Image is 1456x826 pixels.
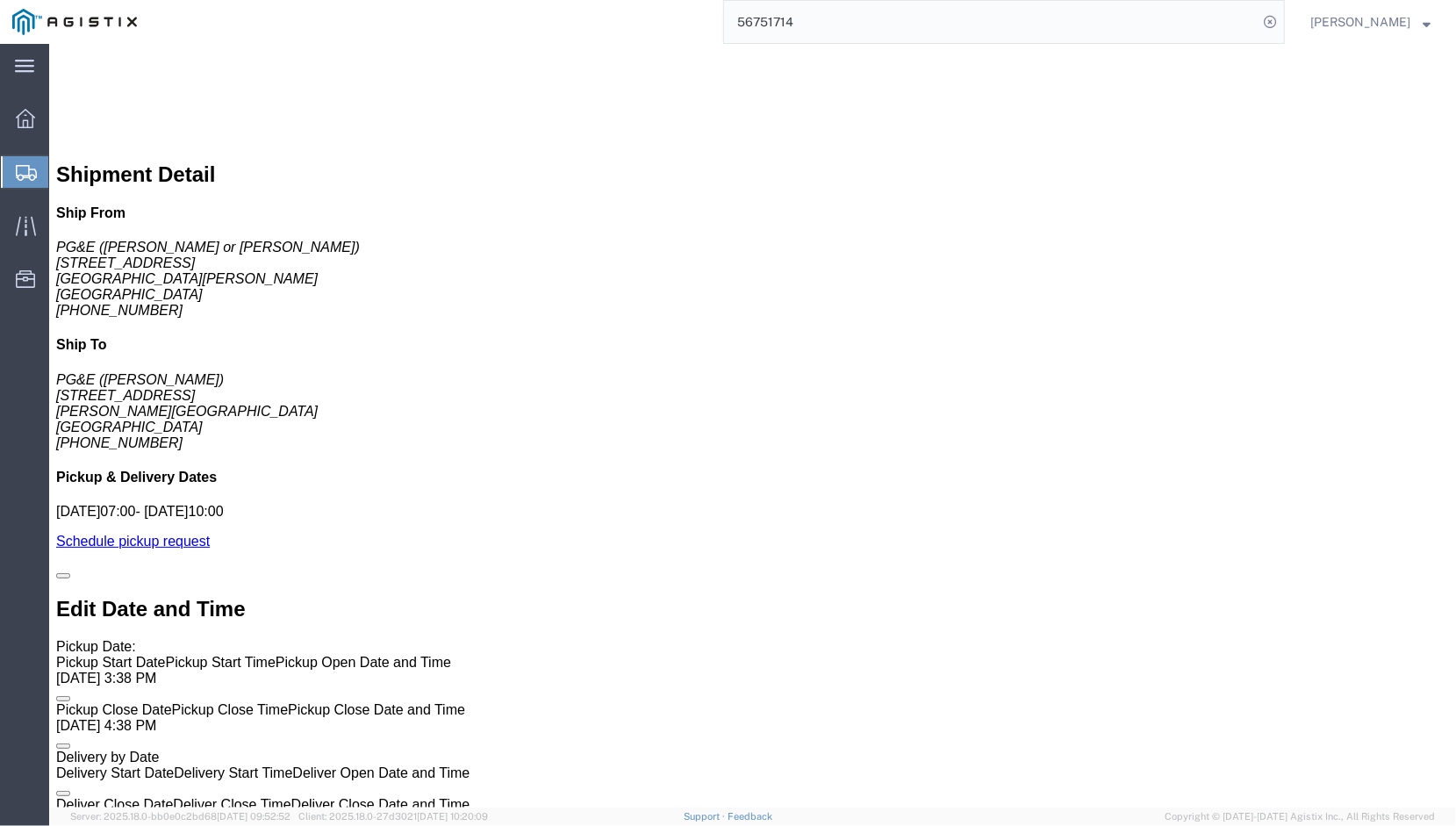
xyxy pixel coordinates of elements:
input: Search for shipment number, reference number [724,1,1258,43]
a: Support [684,811,728,822]
button: [PERSON_NAME] [1309,11,1431,32]
span: Copyright © [DATE]-[DATE] Agistix Inc., All Rights Reserved [1165,809,1435,824]
span: [DATE] 09:52:52 [217,811,290,822]
iframe: FS Legacy Container [49,44,1456,808]
span: Client: 2025.18.0-27d3021 [298,811,488,822]
span: Server: 2025.18.0-bb0e0c2bd68 [70,811,290,822]
span: Nicholas Cosentino [1310,12,1410,32]
a: Feedback [728,811,772,822]
span: [DATE] 10:20:09 [417,811,488,822]
img: logo [12,9,137,35]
